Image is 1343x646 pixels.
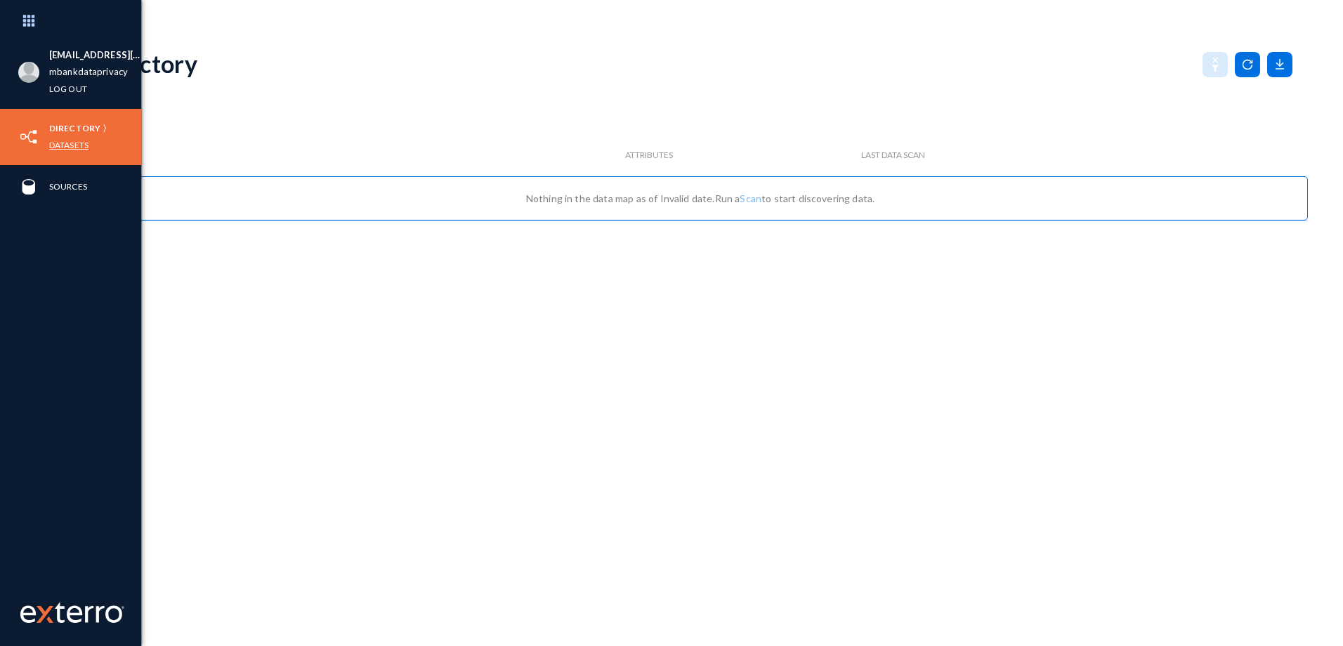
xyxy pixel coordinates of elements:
span: Attributes [625,150,673,160]
img: exterro-logo.svg [37,606,53,623]
a: mbankdataprivacy [49,64,128,80]
a: Directory [49,120,100,136]
div: Directory [93,49,197,78]
img: icon-inventory.svg [18,126,39,147]
a: Sources [49,178,87,195]
img: blank-profile-picture.png [18,62,39,83]
img: icon-sources.svg [18,176,39,197]
a: Scan [740,192,761,204]
span: Nothing in the data map as of Invalid date. Run a to start discovering data. [526,192,875,204]
span: Last Data Scan [861,150,925,160]
img: app launcher [8,6,50,36]
a: Datasets [49,137,89,153]
img: exterro-work-mark.svg [20,602,124,623]
li: [EMAIL_ADDRESS][DOMAIN_NAME] [49,47,141,64]
a: Log out [49,81,87,97]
